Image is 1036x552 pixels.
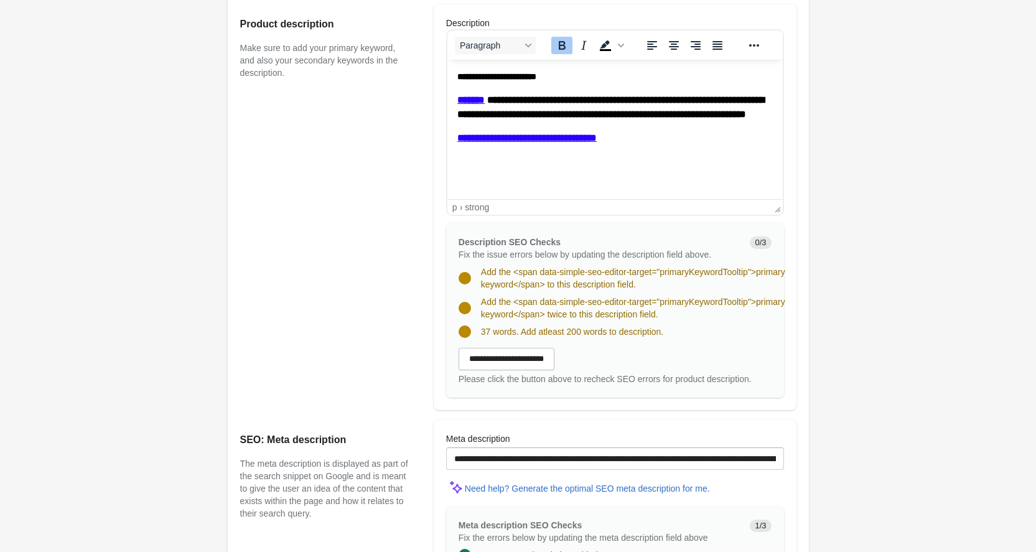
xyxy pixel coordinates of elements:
[573,37,594,54] button: Italic
[459,237,561,247] span: Description SEO Checks
[642,37,663,54] button: Align left
[240,42,409,79] p: Make sure to add your primary keyword, and also your secondary keywords in the description.
[240,433,409,447] h2: SEO: Meta description
[460,40,521,50] span: Paragraph
[744,37,765,54] button: Reveal or hide additional toolbar items
[459,373,772,385] div: Please click the button above to recheck SEO errors for product description.
[481,297,785,319] span: Add the <span data-simple-seo-editor-target="primaryKeywordTooltip">primary keyword</span> twice ...
[481,267,785,289] span: Add the <span data-simple-seo-editor-target="primaryKeywordTooltip">primary keyword</span> to thi...
[455,37,536,54] button: Blocks
[707,37,728,54] button: Justify
[446,433,510,445] label: Meta description
[447,60,783,199] iframe: Rich Text Area
[459,531,740,544] p: Fix the errors below by updating the meta description field above
[460,477,715,500] button: Need help? Generate the optimal SEO meta description for me.
[459,248,740,261] p: Fix the issue errors below by updating the description field above.
[750,236,771,249] span: 0/3
[459,520,582,530] span: Meta description SEO Checks
[465,484,710,494] div: Need help? Generate the optimal SEO meta description for me.
[595,37,626,54] div: Background color
[446,477,465,496] img: MagicMinor-0c7ff6cd6e0e39933513fd390ee66b6c2ef63129d1617a7e6fa9320d2ce6cec8.svg
[750,520,771,532] span: 1/3
[240,457,409,520] p: The meta description is displayed as part of the search snippet on Google and is meant to give th...
[663,37,684,54] button: Align center
[551,37,572,54] button: Bold
[460,202,463,212] div: ›
[434,4,796,410] div: Description
[452,202,457,212] div: p
[240,17,409,32] h2: Product description
[481,327,663,337] span: 37 words. Add atleast 200 words to description.
[685,37,706,54] button: Align right
[465,202,489,212] div: strong
[770,200,783,215] div: Press the Up and Down arrow keys to resize the editor.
